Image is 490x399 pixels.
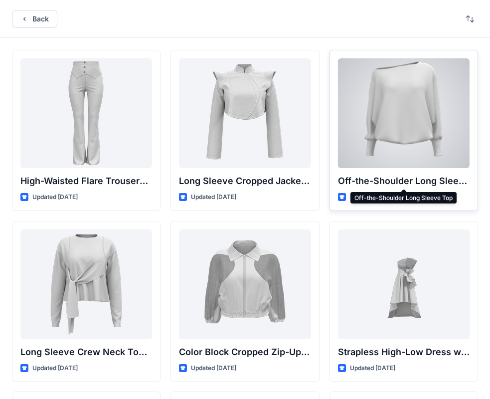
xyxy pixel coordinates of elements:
a: Long Sleeve Cropped Jacket with Mandarin Collar and Shoulder Detail [179,58,311,168]
p: Strapless High-Low Dress with Side Bow Detail [338,345,470,359]
a: Long Sleeve Crew Neck Top with Asymmetrical Tie Detail [20,229,152,339]
p: Updated [DATE] [191,192,236,202]
p: Color Block Cropped Zip-Up Jacket with Sheer Sleeves [179,345,311,359]
p: Updated [DATE] [350,192,395,202]
a: Color Block Cropped Zip-Up Jacket with Sheer Sleeves [179,229,311,339]
p: Updated [DATE] [350,363,395,374]
button: Back [12,10,57,28]
p: Updated [DATE] [32,363,78,374]
a: Off-the-Shoulder Long Sleeve Top [338,58,470,168]
p: Updated [DATE] [191,363,236,374]
p: Off-the-Shoulder Long Sleeve Top [338,174,470,188]
a: High-Waisted Flare Trousers with Button Detail [20,58,152,168]
a: Strapless High-Low Dress with Side Bow Detail [338,229,470,339]
p: Long Sleeve Cropped Jacket with Mandarin Collar and Shoulder Detail [179,174,311,188]
p: High-Waisted Flare Trousers with Button Detail [20,174,152,188]
p: Updated [DATE] [32,192,78,202]
p: Long Sleeve Crew Neck Top with Asymmetrical Tie Detail [20,345,152,359]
